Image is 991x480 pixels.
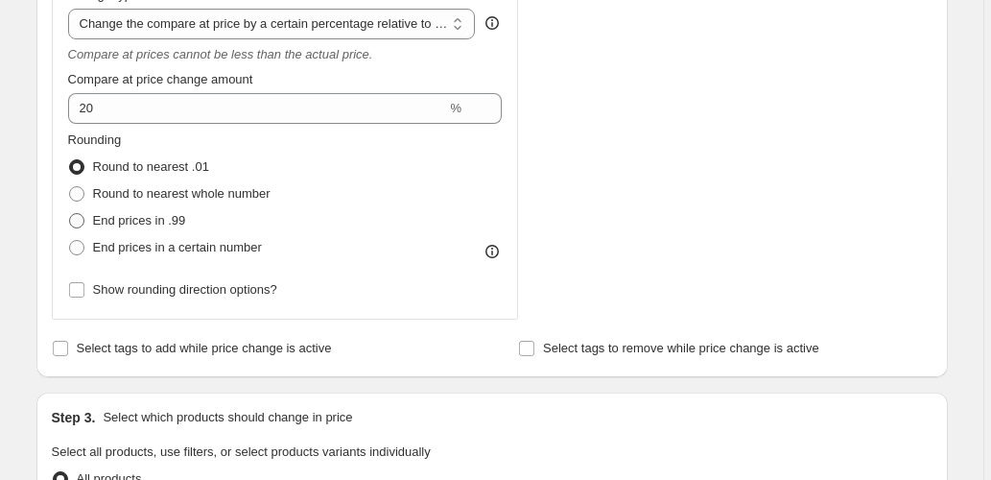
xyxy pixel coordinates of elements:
[543,341,819,355] span: Select tags to remove while price change is active
[483,13,502,33] div: help
[93,159,209,174] span: Round to nearest .01
[52,408,96,427] h2: Step 3.
[93,186,271,201] span: Round to nearest whole number
[93,240,262,254] span: End prices in a certain number
[103,408,352,427] p: Select which products should change in price
[93,282,277,297] span: Show rounding direction options?
[93,213,186,228] span: End prices in .99
[68,72,253,86] span: Compare at price change amount
[450,101,461,115] span: %
[68,47,373,61] i: Compare at prices cannot be less than the actual price.
[52,444,431,459] span: Select all products, use filters, or select products variants individually
[77,341,332,355] span: Select tags to add while price change is active
[68,93,447,124] input: 20
[68,132,122,147] span: Rounding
